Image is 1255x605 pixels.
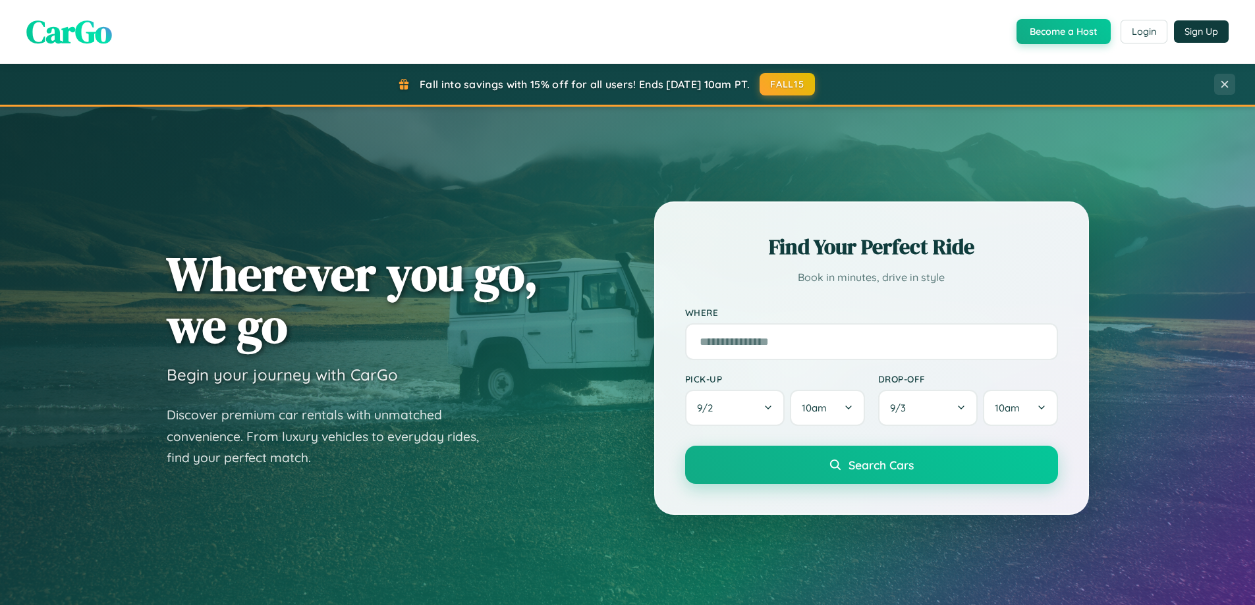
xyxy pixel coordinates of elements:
[802,402,827,414] span: 10am
[685,446,1058,484] button: Search Cars
[1174,20,1229,43] button: Sign Up
[167,248,538,352] h1: Wherever you go, we go
[685,268,1058,287] p: Book in minutes, drive in style
[983,390,1057,426] button: 10am
[167,365,398,384] h3: Begin your journey with CarGo
[790,390,864,426] button: 10am
[420,78,750,91] span: Fall into savings with 15% off for all users! Ends [DATE] 10am PT.
[697,402,719,414] span: 9 / 2
[890,402,912,414] span: 9 / 3
[167,404,496,469] p: Discover premium car rentals with unmatched convenience. From luxury vehicles to everyday rides, ...
[685,307,1058,318] label: Where
[1121,20,1167,43] button: Login
[995,402,1020,414] span: 10am
[1017,19,1111,44] button: Become a Host
[685,373,865,384] label: Pick-up
[685,232,1058,261] h2: Find Your Perfect Ride
[26,10,112,53] span: CarGo
[849,458,914,472] span: Search Cars
[760,73,815,95] button: FALL15
[878,390,978,426] button: 9/3
[878,373,1058,384] label: Drop-off
[685,390,785,426] button: 9/2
